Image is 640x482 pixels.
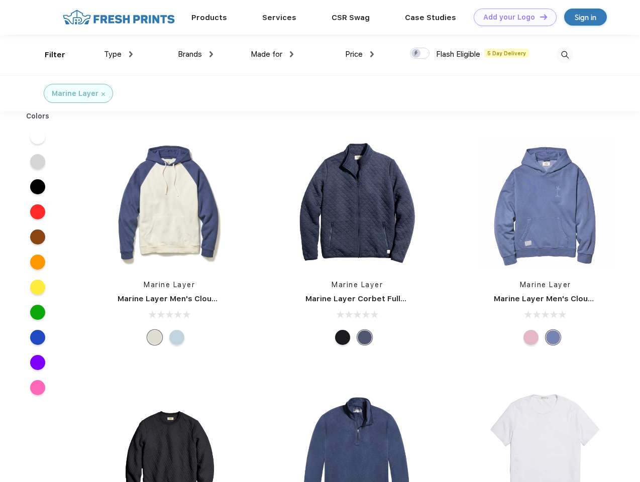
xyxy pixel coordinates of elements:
div: Navy/Cream [147,330,162,345]
div: Filter [45,49,65,61]
a: Products [191,13,227,22]
a: Sign in [564,9,607,26]
a: Marine Layer [144,281,195,289]
div: Navy [357,330,372,345]
a: Marine Layer Corbet Full-Zip Jacket [305,294,445,303]
a: Marine Layer [520,281,571,289]
div: Cool Ombre [169,330,184,345]
a: CSR Swag [332,13,370,22]
div: Sign in [575,12,596,23]
div: Add your Logo [483,13,535,22]
div: Vintage Indigo [546,330,561,345]
span: Made for [251,50,282,59]
img: func=resize&h=266 [102,136,236,270]
a: Services [262,13,296,22]
img: dropdown.png [370,51,374,57]
a: Marine Layer [332,281,383,289]
a: Marine Layer Men's Cloud 9 Fleece Hoodie [118,294,281,303]
img: fo%20logo%202.webp [60,9,178,26]
div: Black [335,330,350,345]
img: func=resize&h=266 [290,136,424,270]
span: Type [104,50,122,59]
img: dropdown.png [290,51,293,57]
span: Brands [178,50,202,59]
img: desktop_search.svg [557,47,573,63]
div: Lilas [523,330,539,345]
div: Marine Layer [52,88,98,99]
img: dropdown.png [129,51,133,57]
div: Colors [19,111,57,122]
span: Price [345,50,363,59]
img: func=resize&h=266 [479,136,612,270]
span: 5 Day Delivery [484,49,529,58]
span: Flash Eligible [436,50,480,59]
img: filter_cancel.svg [101,92,105,96]
img: dropdown.png [209,51,213,57]
img: DT [540,14,547,20]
